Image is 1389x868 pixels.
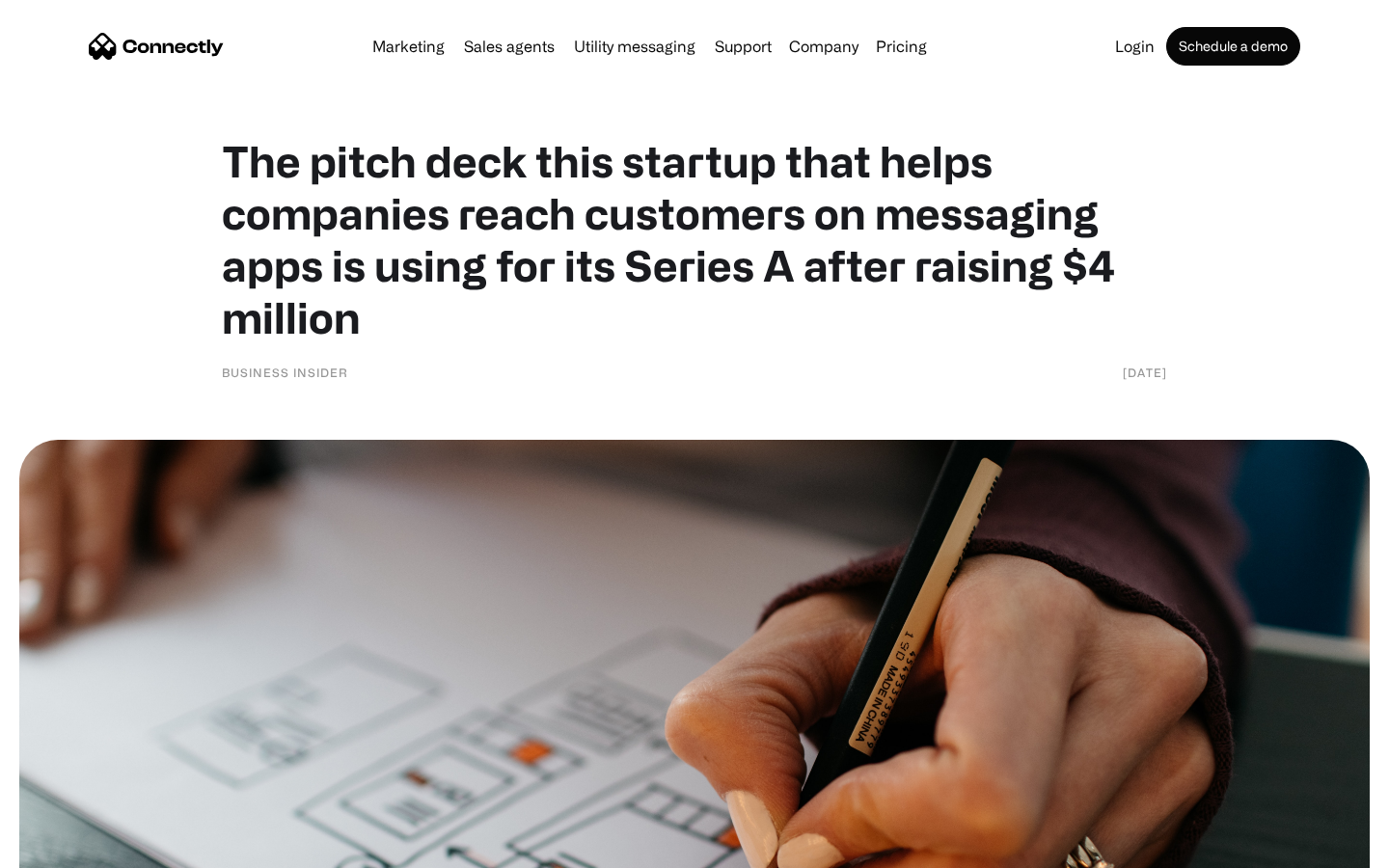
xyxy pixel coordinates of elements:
[39,834,116,861] ul: Language list
[1107,39,1162,54] a: Login
[707,39,779,54] a: Support
[19,834,116,861] aside: Language selected: English
[566,39,703,54] a: Utility messaging
[222,135,1167,343] h1: The pitch deck this startup that helps companies reach customers on messaging apps is using for i...
[868,39,935,54] a: Pricing
[89,32,224,61] a: home
[789,33,858,60] div: Company
[456,39,562,54] a: Sales agents
[222,363,348,382] div: Business Insider
[783,33,864,60] div: Company
[1123,363,1167,382] div: [DATE]
[1166,27,1300,66] a: Schedule a demo
[365,39,452,54] a: Marketing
